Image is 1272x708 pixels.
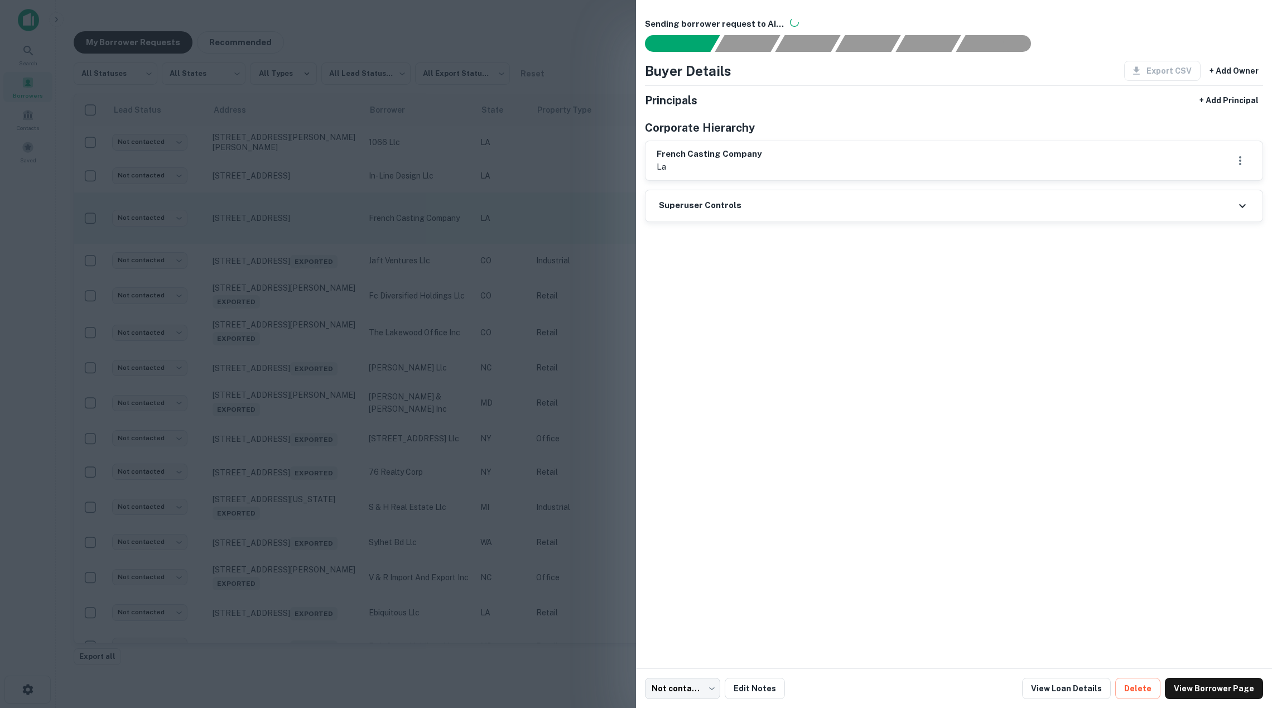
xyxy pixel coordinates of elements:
a: View Borrower Page [1165,678,1263,699]
h4: Buyer Details [645,61,731,81]
h6: Superuser Controls [659,199,741,212]
h5: Principals [645,92,697,109]
h6: french casting company [657,148,762,161]
button: Edit Notes [725,678,785,699]
div: Principals found, still searching for contact information. This may take time... [895,35,961,52]
div: Documents found, AI parsing details... [775,35,840,52]
iframe: Chat Widget [1216,619,1272,672]
button: + Add Principal [1195,90,1263,110]
a: View Loan Details [1022,678,1111,699]
button: + Add Owner [1205,61,1263,81]
div: AI fulfillment process complete. [956,35,1044,52]
div: Sending borrower request to AI... [632,35,715,52]
div: Not contacted [645,678,720,699]
div: Your request is received and processing... [715,35,780,52]
button: Delete [1115,678,1160,699]
p: la [657,160,762,174]
h5: Corporate Hierarchy [645,119,755,136]
div: Principals found, AI now looking for contact information... [835,35,900,52]
h6: Sending borrower request to AI... [645,18,1263,31]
